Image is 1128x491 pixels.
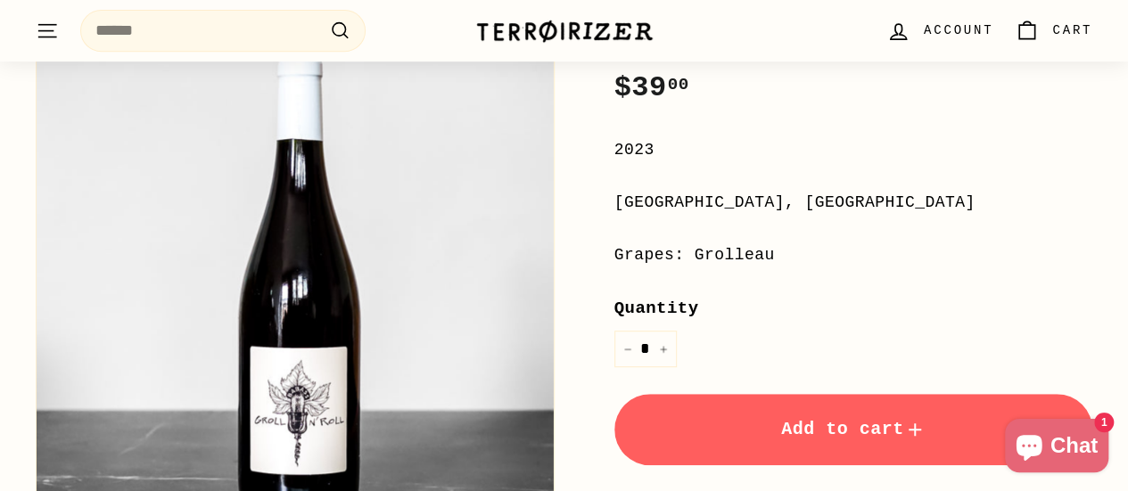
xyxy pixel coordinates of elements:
[614,242,1093,268] div: Grapes: Grolleau
[667,75,688,94] sup: 00
[876,4,1004,57] a: Account
[614,394,1093,465] button: Add to cart
[924,20,993,40] span: Account
[781,419,926,439] span: Add to cart
[614,71,689,104] span: $39
[650,331,677,367] button: Increase item quantity by one
[614,331,641,367] button: Reduce item quantity by one
[1004,4,1103,57] a: Cart
[614,137,1093,163] div: 2023
[614,331,677,367] input: quantity
[614,295,1093,322] label: Quantity
[614,190,1093,216] div: [GEOGRAPHIC_DATA], [GEOGRAPHIC_DATA]
[1052,20,1092,40] span: Cart
[1000,419,1114,477] inbox-online-store-chat: Shopify online store chat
